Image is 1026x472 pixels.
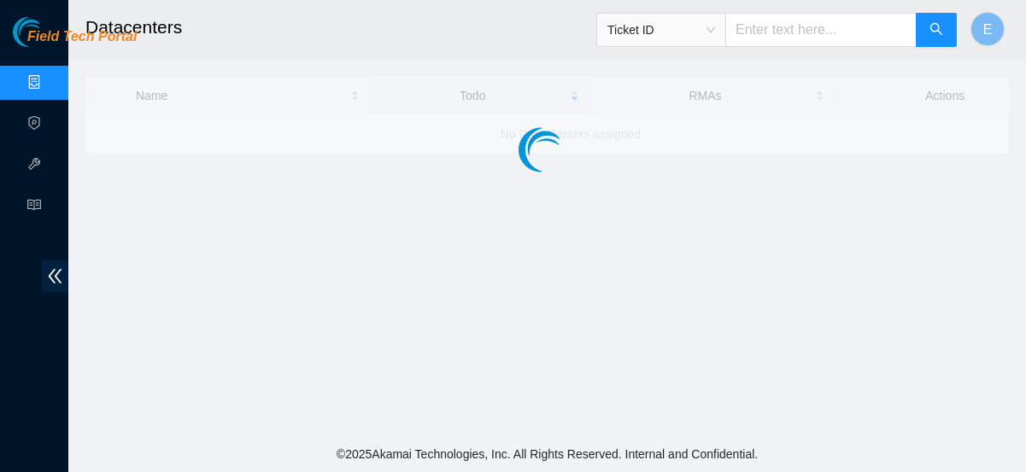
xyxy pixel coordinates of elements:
[916,13,957,47] button: search
[607,17,715,43] span: Ticket ID
[929,22,943,38] span: search
[970,12,1005,46] button: E
[68,436,1026,472] footer: © 2025 Akamai Technologies, Inc. All Rights Reserved. Internal and Confidential.
[42,260,68,292] span: double-left
[13,31,137,53] a: Akamai TechnologiesField Tech Portal
[27,29,137,45] span: Field Tech Portal
[27,190,41,224] span: read
[13,17,86,47] img: Akamai Technologies
[983,19,993,40] span: E
[725,13,917,47] input: Enter text here...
